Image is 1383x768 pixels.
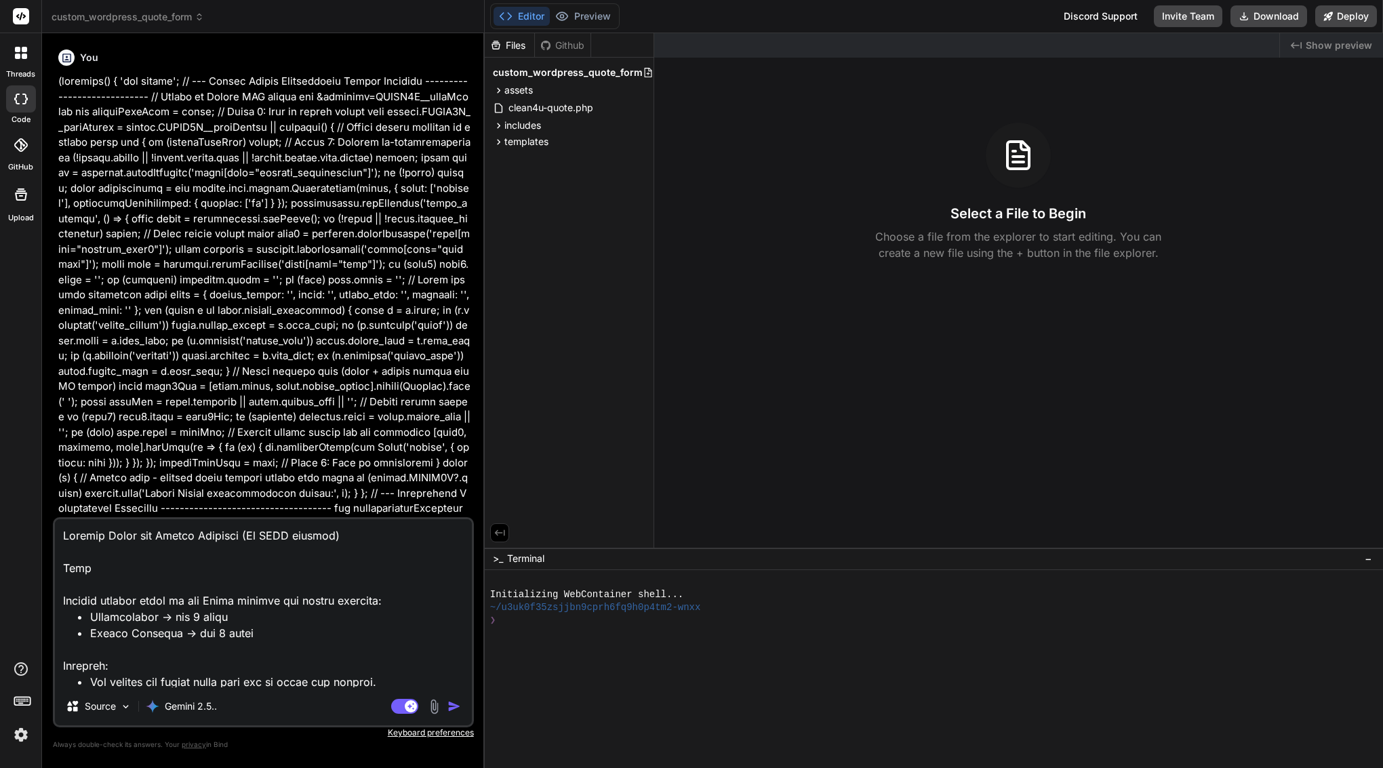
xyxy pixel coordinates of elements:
div: Github [535,39,590,52]
span: Initializing WebContainer shell... [490,588,683,601]
span: Terminal [507,552,544,565]
textarea: Loremip Dolor sit Ametco Adipisci (El SEDD eiusmod) Temp Incidid utlabor etdol ma ali Enima minim... [55,519,472,687]
span: >_ [493,552,503,565]
label: Upload [8,212,34,224]
p: Gemini 2.5.. [165,700,217,713]
span: custom_wordpress_quote_form [52,10,204,24]
div: Files [485,39,534,52]
button: Preview [550,7,616,26]
div: Discord Support [1056,5,1146,27]
span: assets [504,83,533,97]
h3: Select a File to Begin [950,204,1086,223]
span: templates [504,135,548,148]
span: privacy [182,740,206,748]
span: Show preview [1306,39,1372,52]
img: Pick Models [120,701,132,712]
button: Editor [494,7,550,26]
img: Gemini 2.5 Pro [146,700,159,713]
img: settings [9,723,33,746]
button: Download [1230,5,1307,27]
span: includes [504,119,541,132]
h6: You [80,51,98,64]
span: ❯ [490,614,496,627]
button: − [1362,548,1375,569]
label: code [12,114,31,125]
label: threads [6,68,35,80]
p: Choose a file from the explorer to start editing. You can create a new file using the + button in... [866,228,1170,261]
img: icon [447,700,461,713]
p: Always double-check its answers. Your in Bind [53,738,474,751]
p: Keyboard preferences [53,727,474,738]
button: Invite Team [1154,5,1222,27]
span: ~/u3uk0f35zsjjbn9cprh6fq9h0p4tm2-wnxx [490,601,701,614]
span: custom_wordpress_quote_form [493,66,643,79]
img: attachment [426,699,442,714]
p: Source [85,700,116,713]
span: − [1365,552,1372,565]
label: GitHub [8,161,33,173]
button: Deploy [1315,5,1377,27]
span: clean4u-quote.php [507,100,595,116]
